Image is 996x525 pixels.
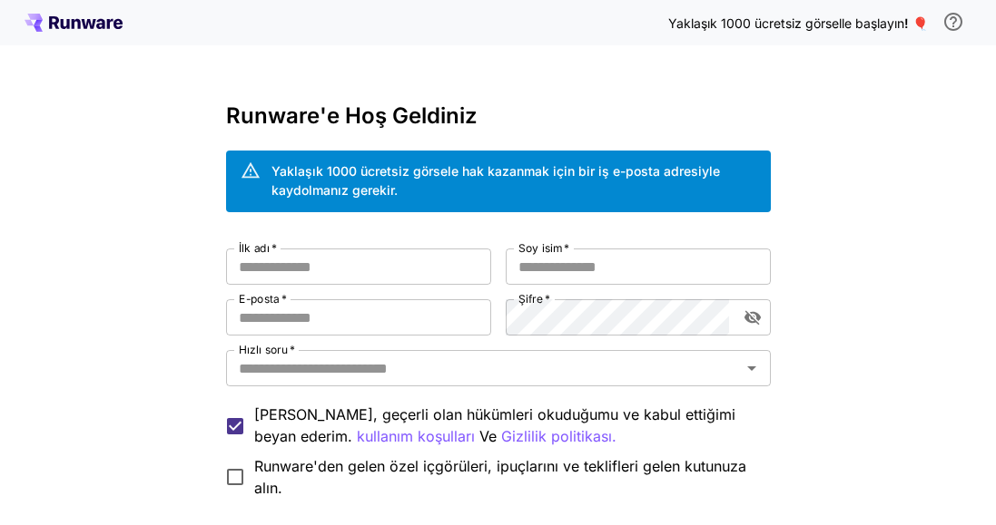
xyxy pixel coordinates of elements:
font: Runware'den gelen özel içgörüleri, ipuçlarını ve teklifleri gelen kutunuza alın. [254,457,746,497]
font: Gizlilik politikası. [501,427,616,445]
font: İlk adı [239,241,270,255]
font: E-posta [239,292,279,306]
button: Açık [739,355,764,381]
font: Soy isim [518,241,562,255]
button: [PERSON_NAME], geçerli olan hükümleri okuduğumu ve kabul ettiğimi beyan ederim. Ve Gizlilik polit... [357,425,475,448]
font: Şifre [518,292,542,306]
font: ! 🎈 [904,15,928,31]
font: Yaklaşık 1000 ücretsiz görselle başlayın [668,15,904,31]
font: [PERSON_NAME], geçerli olan hükümleri okuduğumu ve kabul ettiğimi beyan ederim. [254,405,735,445]
button: [PERSON_NAME], geçerli olan hükümleri okuduğumu ve kabul ettiğimi beyan ederim. kullanım koşullar... [501,425,616,448]
font: Yaklaşık 1000 ücretsiz görsele hak kazanmak için bir iş e-posta adresiyle kaydolmanız gerekir. [271,163,720,198]
button: Ücretsiz krediye hak kazanabilmek için bir işletme e-posta adresiyle kaydolmanız ve size gönderdi... [935,4,971,40]
font: Runware'e Hoş Geldiniz [226,102,478,129]
font: Hızlı soru [239,343,287,356]
font: Ve [479,427,497,445]
font: kullanım koşulları [357,427,475,445]
button: şifre görünürlüğünü değiştir [736,301,769,334]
